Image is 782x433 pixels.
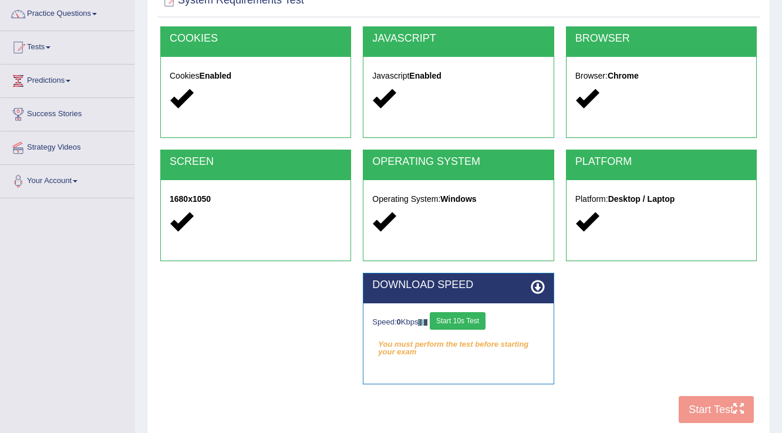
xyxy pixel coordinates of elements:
h5: Platform: [575,195,747,204]
a: Your Account [1,165,134,194]
h5: Cookies [170,72,342,80]
a: Success Stories [1,98,134,127]
strong: Desktop / Laptop [608,194,675,204]
h5: Operating System: [372,195,544,204]
strong: 1680x1050 [170,194,211,204]
h2: OPERATING SYSTEM [372,156,544,168]
h5: Browser: [575,72,747,80]
strong: Windows [440,194,476,204]
h5: Javascript [372,72,544,80]
strong: Enabled [200,71,231,80]
img: ajax-loader-fb-connection.gif [418,319,427,326]
a: Strategy Videos [1,131,134,161]
em: You must perform the test before starting your exam [372,336,544,353]
a: Predictions [1,65,134,94]
button: Start 10s Test [430,312,486,330]
a: Tests [1,31,134,60]
h2: JAVASCRIPT [372,33,544,45]
strong: Chrome [608,71,639,80]
h2: PLATFORM [575,156,747,168]
h2: COOKIES [170,33,342,45]
div: Speed: Kbps [372,312,544,333]
h2: DOWNLOAD SPEED [372,279,544,291]
h2: SCREEN [170,156,342,168]
h2: BROWSER [575,33,747,45]
strong: Enabled [409,71,441,80]
strong: 0 [397,317,401,326]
